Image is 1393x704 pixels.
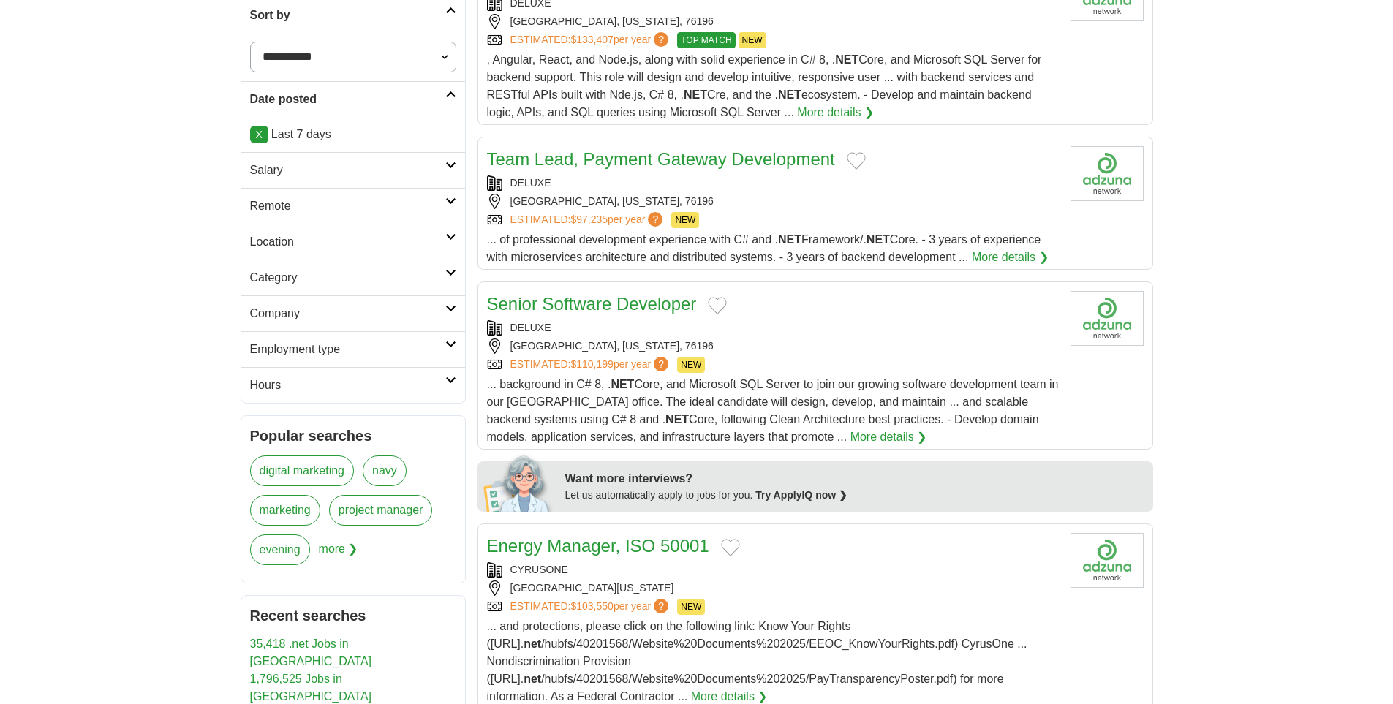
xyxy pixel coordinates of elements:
h2: Category [250,269,445,287]
div: DELUXE [487,175,1059,191]
a: ESTIMATED:$110,199per year? [510,357,672,373]
a: Hours [241,367,465,403]
span: NEW [677,599,705,615]
a: Try ApplyIQ now ❯ [755,489,847,501]
div: DELUXE [487,320,1059,336]
button: Add to favorite jobs [708,297,727,314]
h2: Company [250,305,445,322]
div: [GEOGRAPHIC_DATA], [US_STATE], 76196 [487,14,1059,29]
span: ? [654,599,668,613]
a: marketing [250,495,320,526]
a: digital marketing [250,455,355,486]
h2: Date posted [250,91,445,108]
div: [GEOGRAPHIC_DATA][US_STATE] [487,580,1059,596]
h2: Popular searches [250,425,456,447]
h2: Employment type [250,341,445,358]
span: ? [654,32,668,47]
span: $97,235 [570,213,608,225]
a: navy [363,455,407,486]
strong: NET [684,88,707,101]
a: 35,418 .net Jobs in [GEOGRAPHIC_DATA] [250,637,372,667]
span: $103,550 [570,600,613,612]
a: X [250,126,268,143]
p: Last 7 days [250,126,456,143]
span: ... of professional development experience with C# and . Framework/. Core. - 3 years of experienc... [487,233,1041,263]
span: ... and protections, please click on the following link: Know Your Rights ([URL]. /hubfs/40201568... [487,620,1027,703]
h2: Remote [250,197,445,215]
span: $133,407 [570,34,613,45]
span: NEW [739,32,766,48]
span: NEW [677,357,705,373]
a: ESTIMATED:$97,235per year? [510,212,666,228]
a: Salary [241,152,465,188]
img: Company logo [1071,146,1144,201]
a: Location [241,224,465,260]
div: Let us automatically apply to jobs for you. [565,488,1144,503]
a: Date posted [241,81,465,117]
span: more ❯ [319,534,358,574]
button: Add to favorite jobs [721,539,740,556]
strong: NET [778,233,801,246]
h2: Salary [250,162,445,179]
strong: NET [665,413,689,425]
strong: NET [611,378,634,390]
a: Employment type [241,331,465,367]
div: [GEOGRAPHIC_DATA], [US_STATE], 76196 [487,194,1059,209]
a: 1,796,525 Jobs in [GEOGRAPHIC_DATA] [250,673,372,703]
div: [GEOGRAPHIC_DATA], [US_STATE], 76196 [487,338,1059,354]
strong: net [524,673,541,685]
button: Add to favorite jobs [847,152,866,170]
a: ESTIMATED:$133,407per year? [510,32,672,48]
img: apply-iq-scientist.png [483,453,554,512]
a: Team Lead, Payment Gateway Development [487,149,835,169]
a: More details ❯ [972,249,1049,266]
span: ? [654,357,668,371]
div: Want more interviews? [565,470,1144,488]
h2: Location [250,233,445,251]
span: $110,199 [570,358,613,370]
h2: Recent searches [250,605,456,627]
a: project manager [329,495,433,526]
h2: Hours [250,376,445,394]
a: Remote [241,188,465,224]
span: TOP MATCH [677,32,735,48]
img: Company logo [1071,291,1144,346]
h2: Sort by [250,7,445,24]
a: Company [241,295,465,331]
a: More details ❯ [850,428,927,446]
span: ... background in C# 8, . Core, and Microsoft SQL Server to join our growing software development... [487,378,1059,443]
strong: net [524,637,541,650]
span: ? [648,212,662,227]
strong: NET [835,53,858,66]
span: NEW [671,212,699,228]
a: More details ❯ [797,104,874,121]
a: evening [250,534,310,565]
strong: NET [778,88,801,101]
a: Energy Manager, ISO 50001 [487,536,709,556]
img: Company logo [1071,533,1144,588]
a: Senior Software Developer [487,294,697,314]
div: CYRUSONE [487,562,1059,578]
a: ESTIMATED:$103,550per year? [510,599,672,615]
strong: NET [867,233,890,246]
a: Category [241,260,465,295]
span: , Angular, React, and Node.js, along with solid experience in C# 8, . Core, and Microsoft SQL Ser... [487,53,1042,118]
